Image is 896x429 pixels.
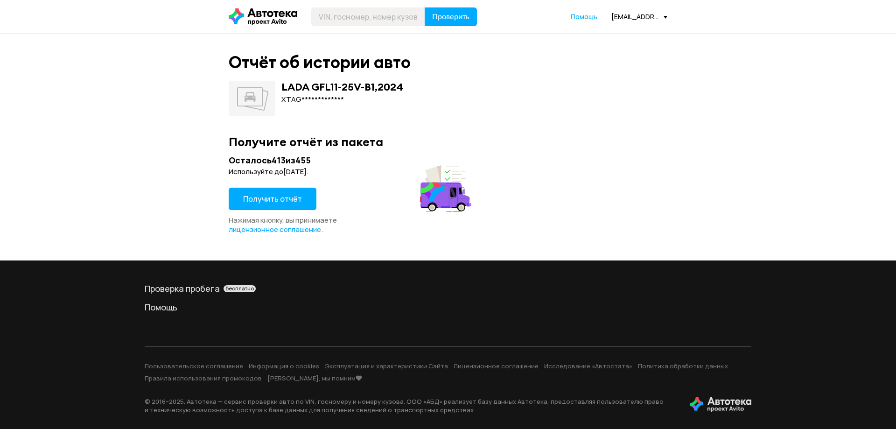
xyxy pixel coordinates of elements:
input: VIN, госномер, номер кузова [311,7,425,26]
span: Получить отчёт [243,194,302,204]
div: Получите отчёт из пакета [229,134,667,149]
a: Эксплуатация и характеристики Сайта [325,362,448,370]
a: Правила использования промокодов [145,374,262,382]
a: [PERSON_NAME], мы помним [267,374,362,382]
a: Политика обработки данных [638,362,728,370]
div: Отчёт об истории авто [229,52,411,72]
div: LADA GFL11-25V-B1 , 2024 [281,81,403,93]
div: Используйте до [DATE] . [229,167,474,176]
div: Проверка пробега [145,283,751,294]
p: © 2016– 2025 . Автотека — сервис проверки авто по VIN, госномеру и номеру кузова. ООО «АБД» реали... [145,397,675,414]
a: Исследование «Автостата» [544,362,632,370]
div: Осталось 413 из 455 [229,155,474,166]
button: Проверить [425,7,477,26]
a: Проверка пробегабесплатно [145,283,751,294]
a: Информация о cookies [249,362,319,370]
a: Лицензионное соглашение [454,362,539,370]
a: Помощь [571,12,597,21]
div: [EMAIL_ADDRESS][DOMAIN_NAME] [611,12,667,21]
span: Нажимая кнопку, вы принимаете . [229,215,337,234]
span: Проверить [432,13,469,21]
a: лицензионное соглашение [229,225,321,234]
a: Помощь [145,302,751,313]
button: Получить отчёт [229,188,316,210]
span: бесплатно [225,285,254,292]
a: Пользовательское соглашение [145,362,243,370]
img: tWS6KzJlK1XUpy65r7uaHVIs4JI6Dha8Nraz9T2hA03BhoCc4MtbvZCxBLwJIh+mQSIAkLBJpqMoKVdP8sONaFJLCz6I0+pu7... [690,397,751,412]
span: лицензионное соглашение [229,225,321,234]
